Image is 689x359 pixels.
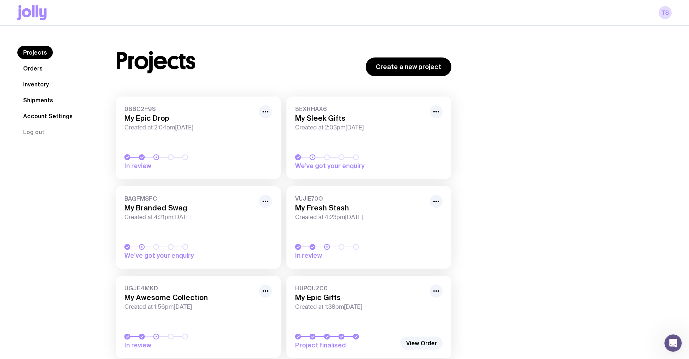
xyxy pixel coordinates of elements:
span: Created at 1:38pm[DATE] [295,303,425,311]
h3: My Sleek Gifts [295,114,425,123]
button: Log out [17,125,50,138]
span: In review [295,251,396,260]
a: TS [659,6,672,19]
span: We’ve got your enquiry [295,162,396,170]
a: Shipments [17,94,59,107]
h3: My Epic Gifts [295,293,425,302]
a: BAGFMSFCMy Branded SwagCreated at 4:21pm[DATE]We’ve got your enquiry [116,186,281,269]
h3: My Branded Swag [124,204,255,212]
span: Created at 1:56pm[DATE] [124,303,255,311]
a: 8EXRHAX6My Sleek GiftsCreated at 2:03pm[DATE]We’ve got your enquiry [286,97,451,179]
span: Project finalised [295,341,396,350]
span: In review [124,341,226,350]
span: Created at 4:21pm[DATE] [124,214,255,221]
a: View Order [400,337,443,350]
span: We’ve got your enquiry [124,251,226,260]
span: HUPQUZC0 [295,285,425,292]
a: VUJIE70OMy Fresh StashCreated at 4:23pm[DATE]In review [286,186,451,269]
span: In review [124,162,226,170]
span: Created at 2:03pm[DATE] [295,124,425,131]
h1: Projects [116,50,196,73]
span: 086C2F9S [124,105,255,112]
a: UGJE4MKDMy Awesome CollectionCreated at 1:56pm[DATE]In review [116,276,281,358]
span: BAGFMSFC [124,195,255,202]
h3: My Fresh Stash [295,204,425,212]
h3: My Epic Drop [124,114,255,123]
a: HUPQUZC0My Epic GiftsCreated at 1:38pm[DATE]Project finalised [286,276,451,358]
a: 086C2F9SMy Epic DropCreated at 2:04pm[DATE]In review [116,97,281,179]
a: Projects [17,46,53,59]
iframe: Intercom live chat [664,334,682,352]
a: Inventory [17,78,55,91]
a: Create a new project [366,57,451,76]
span: VUJIE70O [295,195,425,202]
span: Created at 4:23pm[DATE] [295,214,425,221]
a: Account Settings [17,110,78,123]
a: Orders [17,62,48,75]
span: 8EXRHAX6 [295,105,425,112]
span: Created at 2:04pm[DATE] [124,124,255,131]
h3: My Awesome Collection [124,293,255,302]
span: UGJE4MKD [124,285,255,292]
